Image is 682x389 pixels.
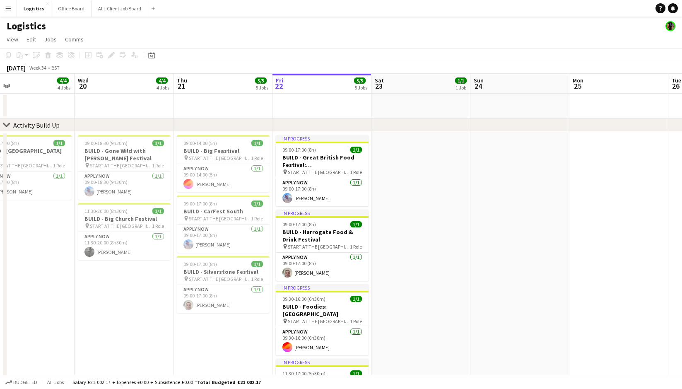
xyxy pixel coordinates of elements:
[183,261,217,267] span: 09:00-17:00 (8h)
[177,135,270,192] app-job-card: 09:00-14:00 (5h)1/1BUILD - Big Feastival START AT THE [GEOGRAPHIC_DATA]1 RoleAPPLY NOW1/109:00-14...
[92,0,148,17] button: ALL Client Job Board
[251,201,263,207] span: 1/1
[176,81,187,91] span: 21
[251,140,263,146] span: 1/1
[276,210,369,216] div: In progress
[78,172,171,200] app-card-role: APPLY NOW1/109:00-18:30 (9h30m)[PERSON_NAME]
[51,65,60,71] div: BST
[189,155,251,161] span: START AT THE [GEOGRAPHIC_DATA]
[65,36,84,43] span: Comms
[282,147,316,153] span: 09:00-17:00 (8h)
[177,77,187,84] span: Thu
[276,284,369,355] app-job-card: In progress09:30-16:00 (6h30m)1/1BUILD - Foodies: [GEOGRAPHIC_DATA] START AT THE [GEOGRAPHIC_DATA...
[251,155,263,161] span: 1 Role
[282,296,325,302] span: 09:30-16:00 (6h30m)
[62,34,87,45] a: Comms
[276,178,369,206] app-card-role: APPLY NOW1/109:00-17:00 (8h)[PERSON_NAME]
[78,135,171,200] app-job-card: 09:00-18:30 (9h30m)1/1BUILD - Gone Wild with [PERSON_NAME] Festival START AT THE [GEOGRAPHIC_DATA...
[78,203,171,260] app-job-card: 11:30-20:00 (8h30m)1/1BUILD - Big Church Festival START AT THE [GEOGRAPHIC_DATA]1 RoleAPPLY NOW1/...
[152,208,164,214] span: 1/1
[17,0,51,17] button: Logistics
[571,81,583,91] span: 25
[276,77,283,84] span: Fri
[665,21,675,31] app-user-avatar: Desiree Ramsey
[157,85,169,91] div: 4 Jobs
[189,215,251,222] span: START AT THE [GEOGRAPHIC_DATA]
[152,223,164,229] span: 1 Role
[78,232,171,260] app-card-role: APPLY NOW1/111:30-20:00 (8h30m)[PERSON_NAME]
[7,36,18,43] span: View
[13,379,37,385] span: Budgeted
[672,77,681,84] span: Tue
[177,164,270,192] app-card-role: APPLY NOW1/109:00-14:00 (5h)[PERSON_NAME]
[276,228,369,243] h3: BUILD - Harrogate Food & Drink Festival
[374,81,384,91] span: 23
[183,140,217,146] span: 09:00-14:00 (5h)
[251,215,263,222] span: 1 Role
[84,140,128,146] span: 09:00-18:30 (9h30m)
[276,253,369,281] app-card-role: APPLY NOW1/109:00-17:00 (8h)[PERSON_NAME]
[350,244,362,250] span: 1 Role
[41,34,60,45] a: Jobs
[53,140,65,146] span: 1/1
[282,370,325,377] span: 11:30-17:00 (5h30m)
[251,276,263,282] span: 1 Role
[255,85,268,91] div: 5 Jobs
[23,34,39,45] a: Edit
[13,121,60,129] div: Activity Build Up
[51,0,92,17] button: Office Board
[177,196,270,253] app-job-card: 09:00-17:00 (8h)1/1BUILD - CarFest South START AT THE [GEOGRAPHIC_DATA]1 RoleAPPLY NOW1/109:00-17...
[276,154,369,169] h3: BUILD - Great British Food Festival: [GEOGRAPHIC_DATA]
[177,225,270,253] app-card-role: APPLY NOW1/109:00-17:00 (8h)[PERSON_NAME]
[275,81,283,91] span: 22
[78,215,171,222] h3: BUILD - Big Church Festival
[276,359,369,365] div: In progress
[189,276,251,282] span: START AT THE [GEOGRAPHIC_DATA]
[350,147,362,153] span: 1/1
[282,221,316,227] span: 09:00-17:00 (8h)
[78,77,89,84] span: Wed
[27,36,36,43] span: Edit
[350,221,362,227] span: 1/1
[197,379,261,385] span: Total Budgeted £21 002.17
[276,327,369,355] app-card-role: APPLY NOW1/109:30-16:00 (6h30m)[PERSON_NAME]
[472,81,484,91] span: 24
[72,379,261,385] div: Salary £21 002.17 + Expenses £0.00 + Subsistence £0.00 =
[354,85,367,91] div: 5 Jobs
[90,162,152,169] span: START AT THE [GEOGRAPHIC_DATA]
[350,370,362,377] span: 1/1
[288,244,350,250] span: START AT THE [GEOGRAPHIC_DATA]
[350,169,362,175] span: 1 Role
[354,77,366,84] span: 5/5
[255,77,267,84] span: 5/5
[77,81,89,91] span: 20
[350,318,362,324] span: 1 Role
[84,208,128,214] span: 11:30-20:00 (8h30m)
[276,303,369,318] h3: BUILD - Foodies: [GEOGRAPHIC_DATA]
[276,135,369,142] div: In progress
[78,147,171,162] h3: BUILD - Gone Wild with [PERSON_NAME] Festival
[177,256,270,313] div: 09:00-17:00 (8h)1/1BUILD - Silverstone Festival START AT THE [GEOGRAPHIC_DATA]1 RoleAPPLY NOW1/10...
[53,162,65,169] span: 1 Role
[474,77,484,84] span: Sun
[177,268,270,275] h3: BUILD - Silverstone Festival
[276,135,369,206] app-job-card: In progress09:00-17:00 (8h)1/1BUILD - Great British Food Festival: [GEOGRAPHIC_DATA] START AT THE...
[375,77,384,84] span: Sat
[288,169,350,175] span: START AT THE [GEOGRAPHIC_DATA]
[455,85,466,91] div: 1 Job
[177,147,270,155] h3: BUILD - Big Feastival
[455,77,467,84] span: 1/1
[276,210,369,281] app-job-card: In progress09:00-17:00 (8h)1/1BUILD - Harrogate Food & Drink Festival START AT THE [GEOGRAPHIC_DA...
[573,77,583,84] span: Mon
[7,20,46,32] h1: Logistics
[57,77,69,84] span: 4/4
[3,34,22,45] a: View
[46,379,65,385] span: All jobs
[156,77,168,84] span: 4/4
